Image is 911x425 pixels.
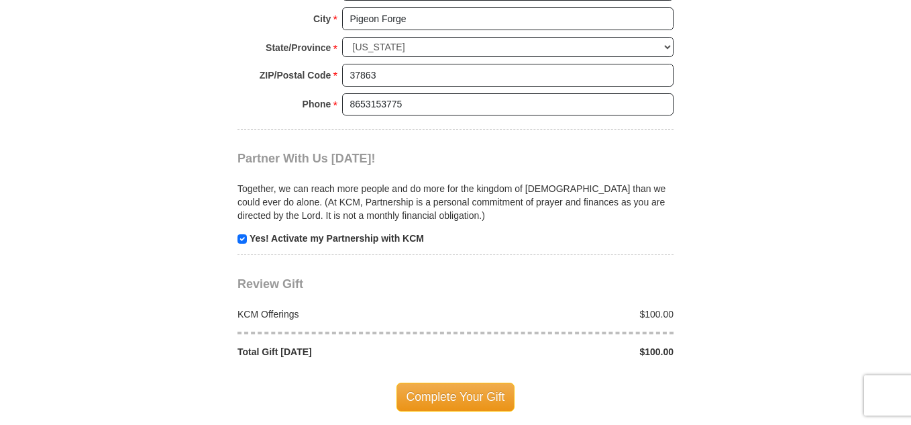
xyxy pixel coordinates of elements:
[396,383,515,411] span: Complete Your Gift
[266,38,331,57] strong: State/Province
[237,277,303,291] span: Review Gift
[237,182,674,222] p: Together, we can reach more people and do more for the kingdom of [DEMOGRAPHIC_DATA] than we coul...
[260,66,331,85] strong: ZIP/Postal Code
[250,233,424,244] strong: Yes! Activate my Partnership with KCM
[231,345,456,359] div: Total Gift [DATE]
[231,308,456,321] div: KCM Offerings
[455,345,681,359] div: $100.00
[455,308,681,321] div: $100.00
[313,9,331,28] strong: City
[237,152,376,165] span: Partner With Us [DATE]!
[303,95,331,113] strong: Phone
